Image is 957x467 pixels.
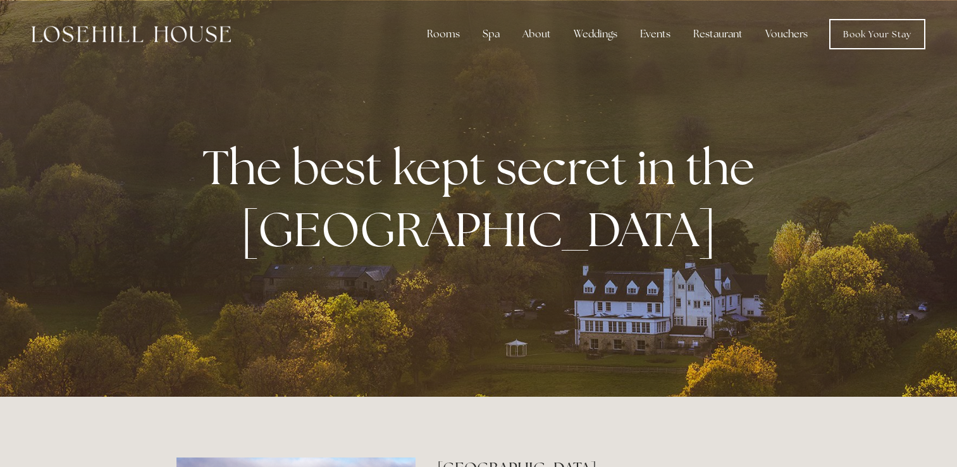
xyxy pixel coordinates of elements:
a: Book Your Stay [829,19,925,49]
div: Restaurant [683,22,753,47]
div: Spa [472,22,510,47]
img: Losehill House [32,26,231,42]
div: Rooms [417,22,470,47]
strong: The best kept secret in the [GEOGRAPHIC_DATA] [202,136,765,260]
div: About [512,22,561,47]
div: Events [630,22,681,47]
div: Weddings [564,22,627,47]
a: Vouchers [755,22,818,47]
